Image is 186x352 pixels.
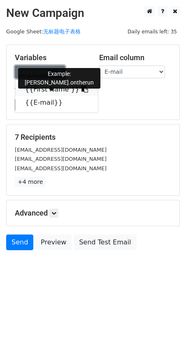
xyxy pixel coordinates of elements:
a: 无标题电子表格 [43,28,81,35]
a: Send [6,235,33,250]
h5: Email column [99,53,171,62]
h2: New Campaign [6,6,180,20]
div: Example: [PERSON_NAME].ontherun [18,68,100,89]
a: +4 more [15,177,46,187]
span: Daily emails left: 35 [125,27,180,36]
small: [EMAIL_ADDRESS][DOMAIN_NAME] [15,165,107,171]
a: {{First Name }} [15,83,98,96]
h5: Variables [15,53,87,62]
a: {{E-mail}} [15,96,98,109]
h5: Advanced [15,209,171,218]
a: Copy/paste... [15,66,65,78]
small: Google Sheet: [6,28,81,35]
small: [EMAIL_ADDRESS][DOMAIN_NAME] [15,156,107,162]
h5: 7 Recipients [15,133,171,142]
a: Send Test Email [74,235,136,250]
small: [EMAIL_ADDRESS][DOMAIN_NAME] [15,147,107,153]
a: Daily emails left: 35 [125,28,180,35]
a: Preview [35,235,72,250]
